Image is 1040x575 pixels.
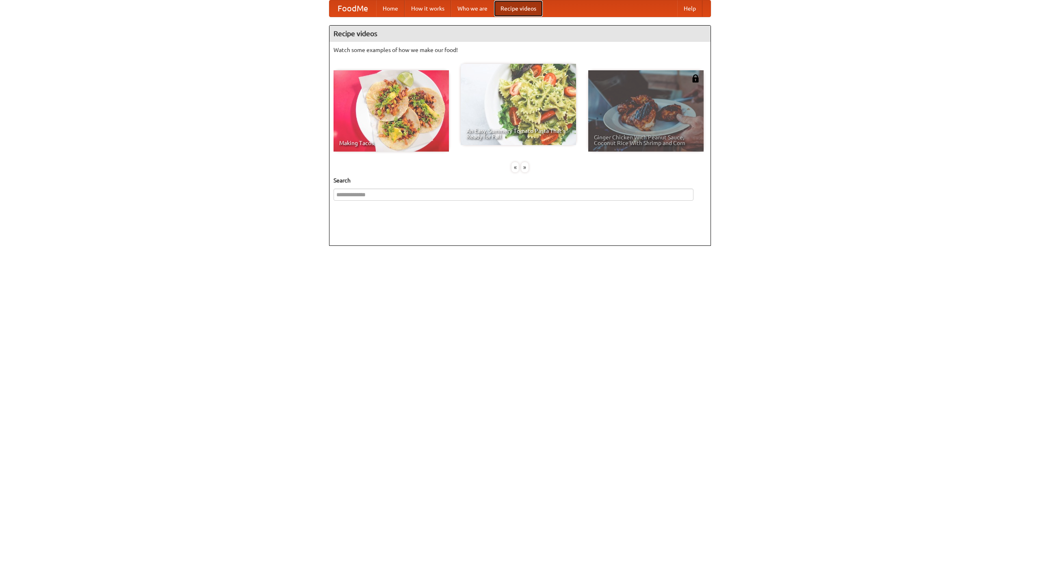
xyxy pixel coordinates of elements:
a: FoodMe [329,0,376,17]
a: An Easy, Summery Tomato Pasta That's Ready for Fall [461,64,576,145]
a: Home [376,0,405,17]
a: Making Tacos [334,70,449,152]
p: Watch some examples of how we make our food! [334,46,706,54]
a: Help [677,0,702,17]
div: « [511,162,519,172]
h4: Recipe videos [329,26,711,42]
span: An Easy, Summery Tomato Pasta That's Ready for Fall [466,128,570,139]
h5: Search [334,176,706,184]
div: » [521,162,529,172]
a: Recipe videos [494,0,543,17]
a: How it works [405,0,451,17]
img: 483408.png [691,74,700,82]
a: Who we are [451,0,494,17]
span: Making Tacos [339,140,443,146]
